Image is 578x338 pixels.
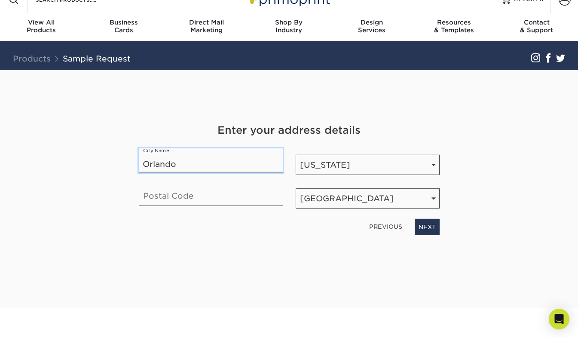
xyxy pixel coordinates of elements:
div: Marketing [165,18,248,34]
h4: Enter your address details [139,123,440,138]
span: Design [330,18,413,26]
a: BusinessCards [83,13,165,41]
span: Direct Mail [165,18,248,26]
a: Sample Request [63,54,131,63]
div: Services [330,18,413,34]
div: & Templates [413,18,495,34]
a: Resources& Templates [413,13,495,41]
span: Business [83,18,165,26]
span: Resources [413,18,495,26]
a: Direct MailMarketing [165,13,248,41]
span: Shop By [248,18,330,26]
div: & Support [495,18,578,34]
div: Open Intercom Messenger [549,309,569,329]
div: Cards [83,18,165,34]
div: Industry [248,18,330,34]
span: Contact [495,18,578,26]
a: PREVIOUS [366,220,406,234]
a: Shop ByIndustry [248,13,330,41]
a: DesignServices [330,13,413,41]
a: Contact& Support [495,13,578,41]
a: Products [13,54,51,63]
a: NEXT [415,219,440,235]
